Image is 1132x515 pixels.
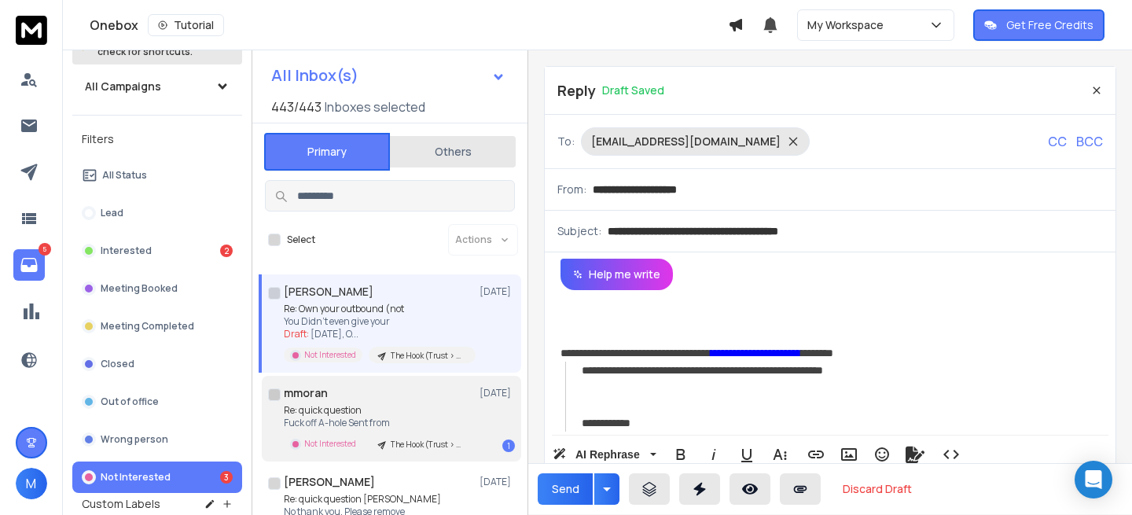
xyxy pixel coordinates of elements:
a: 5 [13,249,45,281]
button: All Inbox(s) [259,60,518,91]
button: Meeting Booked [72,273,242,304]
span: AI Rephrase [572,448,643,462]
p: Wrong person [101,433,168,446]
p: Re: Own your outbound (not [284,303,472,315]
p: To: [557,134,575,149]
button: Closed [72,348,242,380]
p: From: [557,182,586,197]
button: M [16,468,47,499]
button: Interested2 [72,235,242,267]
h1: [PERSON_NAME] [284,284,373,300]
p: Re: quick question [PERSON_NAME] [284,493,470,506]
p: The Hook (Trust > Hacks) Campaign [391,439,466,451]
button: Help me write [560,259,673,290]
button: Get Free Credits [973,9,1104,41]
button: Insert Image (⌘P) [834,439,864,470]
button: Tutorial [148,14,224,36]
p: Draft Saved [602,83,664,98]
p: Interested [101,245,152,257]
p: Re: quick question [284,404,472,417]
p: Not Interested [101,471,171,484]
button: Code View [936,439,966,470]
button: Signature [900,439,930,470]
p: Not Interested [304,438,356,450]
button: Meeting Completed [72,311,242,342]
button: AI Rephrase [549,439,660,470]
p: [DATE] [480,285,515,298]
p: [EMAIL_ADDRESS][DOMAIN_NAME] [591,134,781,149]
p: The Hook (Trust > Hacks) Campaign [391,350,466,362]
span: 443 / 443 [271,97,322,116]
p: Meeting Completed [101,320,194,333]
button: Wrong person [72,424,242,455]
span: Draft: [284,327,309,340]
div: 3 [220,471,233,484]
p: [DATE] [480,387,515,399]
div: 2 [220,245,233,257]
p: Subject: [557,223,601,239]
h1: All Campaigns [85,79,161,94]
h3: Inboxes selected [325,97,425,116]
p: Get Free Credits [1006,17,1093,33]
h3: Filters [72,128,242,150]
button: Discard Draft [830,473,924,505]
p: All Status [102,169,147,182]
button: Send [538,473,593,505]
button: Underline (⌘U) [732,439,762,470]
button: Not Interested3 [72,462,242,493]
h1: [PERSON_NAME] [284,474,375,490]
div: 1 [502,440,515,452]
p: Closed [101,358,134,370]
p: CC [1048,132,1067,151]
h1: mmoran [284,385,328,401]
h3: Custom Labels [82,496,160,512]
button: Emoticons [867,439,897,470]
span: [DATE], O ... [311,327,358,340]
label: Select [287,234,315,246]
p: Meeting Booked [101,282,178,295]
p: BCC [1076,132,1103,151]
p: Fuck off A-hole Sent from [284,417,472,429]
button: All Campaigns [72,71,242,102]
button: Primary [264,133,390,171]
p: You Didn’t even give your [284,315,472,328]
button: Out of office [72,386,242,418]
button: Bold (⌘B) [666,439,696,470]
button: Insert Link (⌘K) [801,439,831,470]
p: Out of office [101,395,159,408]
button: All Status [72,160,242,191]
p: Not Interested [304,349,356,361]
div: Open Intercom Messenger [1075,461,1112,498]
h1: All Inbox(s) [271,68,358,83]
p: My Workspace [807,17,890,33]
p: 5 [39,243,51,256]
p: [DATE] [480,476,515,488]
div: Onebox [90,14,728,36]
button: Others [390,134,516,169]
p: Reply [557,79,596,101]
button: Lead [72,197,242,229]
button: Italic (⌘I) [699,439,729,470]
p: Lead [101,207,123,219]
